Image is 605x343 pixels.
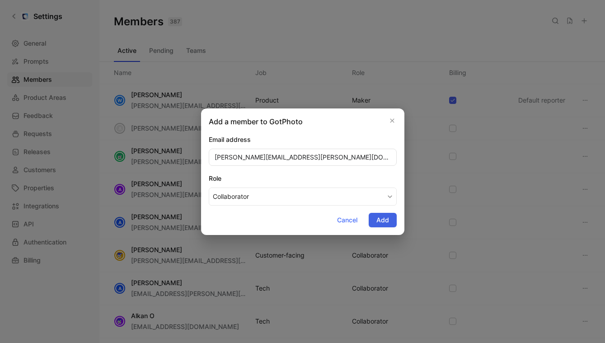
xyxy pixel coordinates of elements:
[209,188,397,206] button: Role
[209,134,397,145] div: Email address
[209,173,397,184] div: Role
[329,213,365,227] button: Cancel
[209,149,397,166] input: example@cycle.app
[337,215,357,226] span: Cancel
[376,215,389,226] span: Add
[209,116,303,127] h2: Add a member to GotPhoto
[369,213,397,227] button: Add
